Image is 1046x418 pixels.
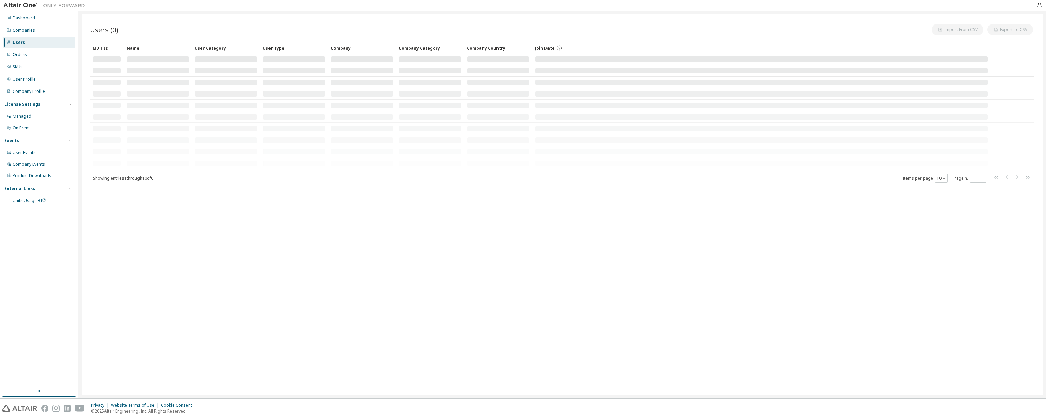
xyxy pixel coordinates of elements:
[13,150,36,155] div: User Events
[987,24,1033,35] button: Export To CSV
[13,15,35,21] div: Dashboard
[954,174,986,183] span: Page n.
[4,138,19,144] div: Events
[467,43,529,53] div: Company Country
[331,43,393,53] div: Company
[13,52,27,57] div: Orders
[127,43,189,53] div: Name
[13,77,36,82] div: User Profile
[937,175,946,181] button: 10
[4,186,35,191] div: External Links
[13,64,23,70] div: SKUs
[263,43,325,53] div: User Type
[13,89,45,94] div: Company Profile
[13,114,31,119] div: Managed
[195,43,257,53] div: User Category
[41,405,48,412] img: facebook.svg
[399,43,461,53] div: Company Category
[556,45,562,51] svg: Date when the user was first added or directly signed up. If the user was deleted and later re-ad...
[161,403,196,408] div: Cookie Consent
[13,28,35,33] div: Companies
[3,2,88,9] img: Altair One
[75,405,85,412] img: youtube.svg
[93,43,121,53] div: MDH ID
[13,162,45,167] div: Company Events
[93,175,153,181] span: Showing entries 1 through 10 of 0
[52,405,60,412] img: instagram.svg
[932,24,983,35] button: Import From CSV
[91,408,196,414] p: © 2025 Altair Engineering, Inc. All Rights Reserved.
[535,45,555,51] span: Join Date
[2,405,37,412] img: altair_logo.svg
[13,198,46,203] span: Units Usage BI
[111,403,161,408] div: Website Terms of Use
[13,173,51,179] div: Product Downloads
[13,40,25,45] div: Users
[91,403,111,408] div: Privacy
[4,102,40,107] div: License Settings
[903,174,948,183] span: Items per page
[64,405,71,412] img: linkedin.svg
[90,25,118,34] span: Users (0)
[13,125,30,131] div: On Prem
